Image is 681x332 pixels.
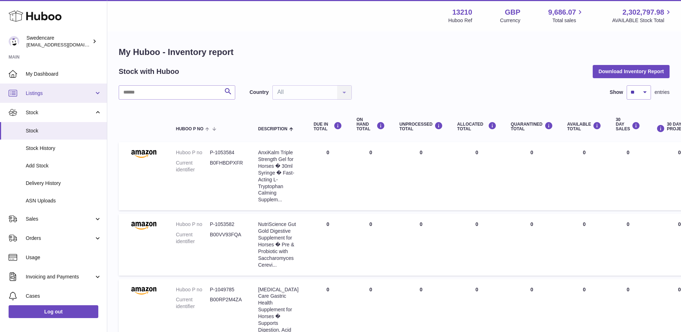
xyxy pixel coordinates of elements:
[349,214,392,275] td: 0
[616,117,640,132] div: 30 DAY SALES
[26,162,102,169] span: Add Stock
[258,221,299,268] div: NutriScience Gut Gold Digestive Supplement for Horses � Pre & Probiotic with Saccharomyces Cerevi...
[505,7,520,17] strong: GBP
[9,305,98,318] a: Log out
[560,142,609,210] td: 0
[622,7,664,17] span: 2,302,797.98
[176,231,210,245] dt: Current identifier
[26,42,105,47] span: [EMAIL_ADDRESS][DOMAIN_NAME]
[26,197,102,204] span: ASN Uploads
[314,122,342,131] div: DUE IN TOTAL
[119,46,670,58] h1: My Huboo - Inventory report
[250,89,269,96] label: Country
[349,142,392,210] td: 0
[126,286,162,295] img: product image
[210,231,244,245] dd: B00VV93FQA
[560,214,609,275] td: 0
[392,142,450,210] td: 0
[176,127,203,131] span: Huboo P no
[26,273,94,280] span: Invoicing and Payments
[450,142,504,210] td: 0
[26,71,102,77] span: My Dashboard
[500,17,520,24] div: Currency
[210,286,244,293] dd: P-1049785
[258,149,299,203] div: AnxiKalm Triple Strength Gel for Horses � 30ml Syringe � Fast-Acting L-Tryptophan Calming Supplem...
[655,89,670,96] span: entries
[9,36,19,47] img: internalAdmin-13210@internal.huboo.com
[452,7,472,17] strong: 13210
[612,17,672,24] span: AVAILABLE Stock Total
[26,127,102,134] span: Stock
[511,122,553,131] div: QUARANTINED Total
[612,7,672,24] a: 2,302,797.98 AVAILABLE Stock Total
[26,35,91,48] div: Swedencare
[457,122,497,131] div: ALLOCATED Total
[26,216,94,222] span: Sales
[531,150,533,155] span: 0
[450,214,504,275] td: 0
[356,117,385,132] div: ON HAND Total
[26,145,102,152] span: Stock History
[26,293,102,300] span: Cases
[119,67,179,76] h2: Stock with Huboo
[126,149,162,158] img: product image
[210,149,244,156] dd: P-1053584
[531,221,533,227] span: 0
[26,109,94,116] span: Stock
[567,122,602,131] div: AVAILABLE Total
[26,235,94,242] span: Orders
[210,160,244,173] dd: B0FHBDPXFR
[26,90,94,97] span: Listings
[608,214,647,275] td: 0
[126,221,162,230] img: product image
[392,214,450,275] td: 0
[548,7,584,24] a: 9,686.07 Total sales
[608,142,647,210] td: 0
[548,7,576,17] span: 9,686.07
[210,296,244,310] dd: B00RP2M4ZA
[306,142,349,210] td: 0
[448,17,472,24] div: Huboo Ref
[26,180,102,187] span: Delivery History
[399,122,443,131] div: UNPROCESSED Total
[176,286,210,293] dt: Huboo P no
[610,89,623,96] label: Show
[26,254,102,261] span: Usage
[176,221,210,228] dt: Huboo P no
[210,221,244,228] dd: P-1053582
[258,127,287,131] span: Description
[306,214,349,275] td: 0
[593,65,670,78] button: Download Inventory Report
[176,160,210,173] dt: Current identifier
[552,17,584,24] span: Total sales
[531,287,533,292] span: 0
[176,296,210,310] dt: Current identifier
[176,149,210,156] dt: Huboo P no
